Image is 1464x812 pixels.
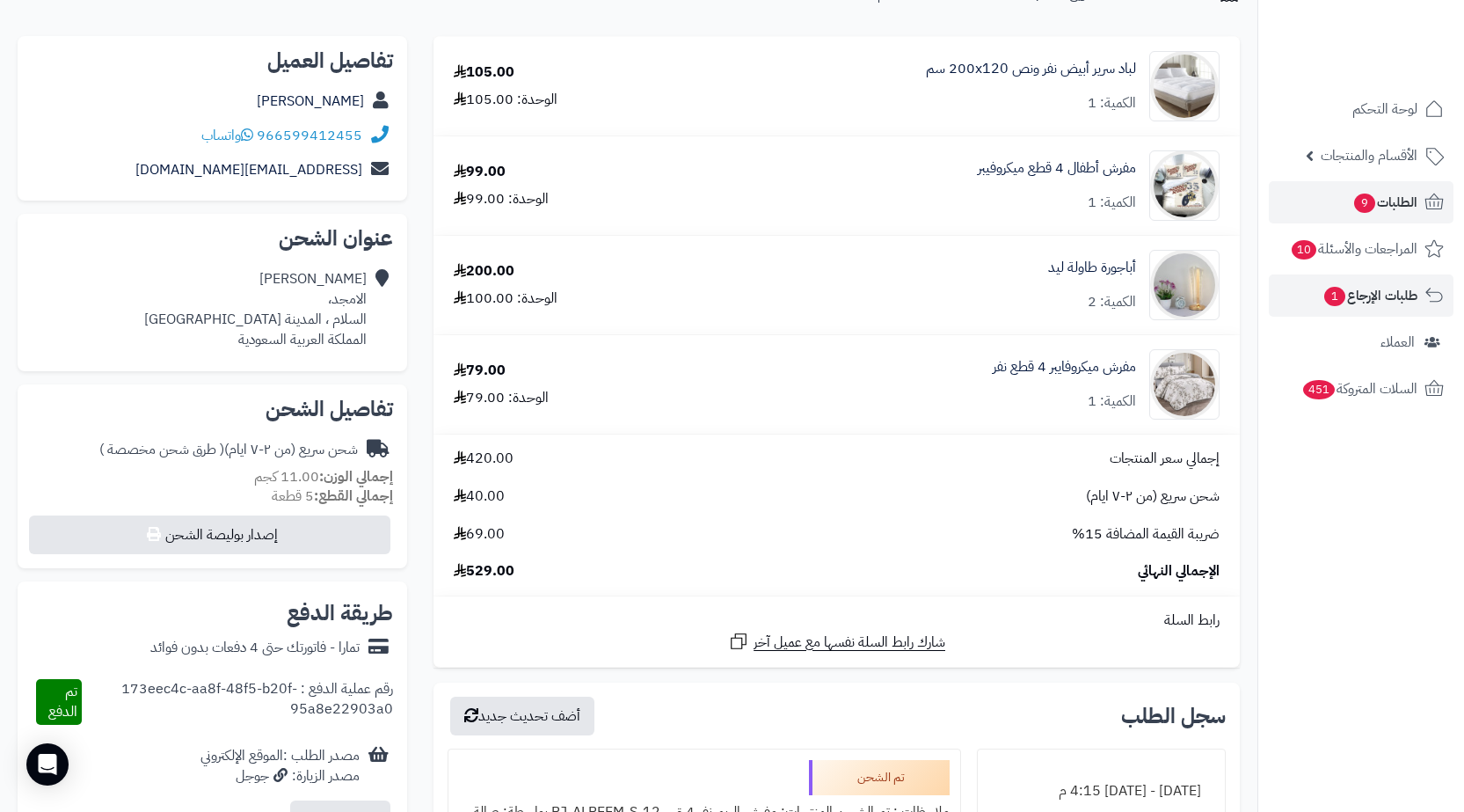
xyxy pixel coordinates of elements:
span: ضريبة القيمة المضافة 15% [1072,524,1220,545]
span: المراجعات والأسئلة [1290,237,1417,261]
div: الوحدة: 99.00 [454,189,549,209]
span: 529.00 [454,561,514,582]
div: الوحدة: 105.00 [454,90,557,110]
img: 1736338060-220202011295-90x90.jpg [1150,250,1219,320]
a: المراجعات والأسئلة10 [1269,228,1453,270]
small: 11.00 كجم [254,466,393,487]
span: الإجمالي النهائي [1138,561,1220,582]
span: 69.00 [454,524,505,545]
a: لوحة التحكم [1269,88,1453,130]
a: [PERSON_NAME] [257,91,364,112]
div: رابط السلة [441,611,1233,631]
a: واتساب [201,125,253,146]
div: شحن سريع (من ٢-٧ ايام) [99,440,358,460]
h2: عنوان الشحن [32,228,393,249]
span: 420.00 [454,449,513,469]
span: لوحة التحكم [1352,97,1417,121]
span: 10 [1292,240,1316,260]
div: مصدر الزيارة: جوجل [200,766,360,786]
span: 9 [1354,194,1375,213]
div: تمارا - فاتورتك حتى 4 دفعات بدون فوائد [150,638,360,658]
div: مصدر الطلب :الموقع الإلكتروني [200,746,360,786]
img: 1732186588-220107040010-90x90.jpg [1150,51,1219,121]
span: الطلبات [1352,190,1417,215]
span: العملاء [1380,330,1415,355]
div: الكمية: 2 [1088,292,1136,312]
div: 105.00 [454,62,514,83]
h2: طريقة الدفع [287,603,393,624]
span: إجمالي سعر المنتجات [1110,449,1220,469]
span: ( طرق شحن مخصصة ) [99,439,224,460]
a: أباجورة طاولة ليد [1048,258,1136,278]
div: الكمية: 1 [1088,193,1136,213]
img: 1736335180-110203010070-90x90.jpg [1150,150,1219,221]
a: شارك رابط السلة نفسها مع عميل آخر [728,631,945,653]
div: Open Intercom Messenger [26,743,69,786]
a: مفرش ميكروفايبر 4 قطع نفر [993,357,1136,377]
button: أضف تحديث جديد [450,697,594,735]
strong: إجمالي الوزن: [319,466,393,487]
span: 40.00 [454,486,505,507]
span: شارك رابط السلة نفسها مع عميل آخر [754,633,945,653]
button: إصدار بوليصة الشحن [29,516,390,554]
span: طلبات الإرجاع [1322,283,1417,308]
h2: تفاصيل الشحن [32,399,393,420]
a: مفرش أطفال 4 قطع ميكروفيبر [978,158,1136,179]
div: الوحدة: 79.00 [454,388,549,408]
h3: سجل الطلب [1121,706,1226,727]
small: 5 قطعة [272,486,393,507]
a: طلبات الإرجاع1 [1269,274,1453,317]
span: شحن سريع (من ٢-٧ ايام) [1086,486,1220,507]
a: الطلبات9 [1269,181,1453,223]
img: 1752754070-1-90x90.jpg [1150,349,1219,420]
div: الكمية: 1 [1088,93,1136,113]
h2: تفاصيل العميل [32,50,393,71]
a: السلات المتروكة451 [1269,368,1453,410]
span: السلات المتروكة [1301,377,1417,401]
span: تم الدفع [48,681,77,722]
a: 966599412455 [257,125,362,146]
a: [EMAIL_ADDRESS][DOMAIN_NAME] [135,159,362,180]
div: رقم عملية الدفع : 173eec4c-aa8f-48f5-b20f-95a8e22903a0 [82,679,393,725]
img: logo-2.png [1344,49,1447,86]
div: [PERSON_NAME] الامجد، السلام ، المدينة [GEOGRAPHIC_DATA] المملكة العربية السعودية [144,269,367,349]
span: 451 [1303,380,1335,399]
a: لباد سرير أبيض نفر ونص 200x120 سم [926,59,1136,79]
div: الكمية: 1 [1088,391,1136,412]
div: تم الشحن [809,760,950,795]
div: 99.00 [454,162,506,182]
div: [DATE] - [DATE] 4:15 م [988,774,1214,808]
div: 200.00 [454,261,514,282]
div: الوحدة: 100.00 [454,289,557,309]
strong: إجمالي القطع: [314,486,393,507]
span: 1 [1324,287,1345,306]
a: العملاء [1269,321,1453,363]
span: الأقسام والمنتجات [1321,143,1417,168]
div: 79.00 [454,361,506,381]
